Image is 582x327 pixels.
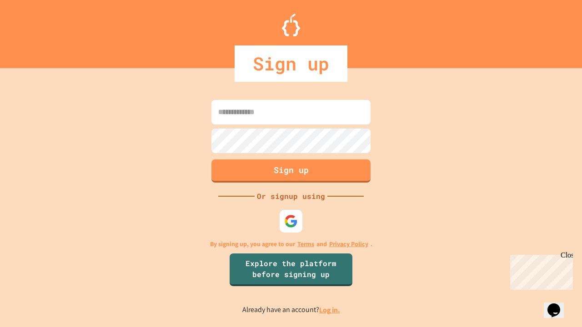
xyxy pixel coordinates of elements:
[544,291,573,318] iframe: chat widget
[4,4,63,58] div: Chat with us now!Close
[255,191,327,202] div: Or signup using
[230,253,352,286] a: Explore the platform before signing up
[329,239,368,249] a: Privacy Policy
[319,305,340,315] a: Log in.
[284,214,298,228] img: google-icon.svg
[242,304,340,316] p: Already have an account?
[297,239,314,249] a: Terms
[210,239,372,249] p: By signing up, you agree to our and .
[211,159,371,183] button: Sign up
[282,14,300,36] img: Logo.svg
[507,251,573,290] iframe: chat widget
[235,45,347,82] div: Sign up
